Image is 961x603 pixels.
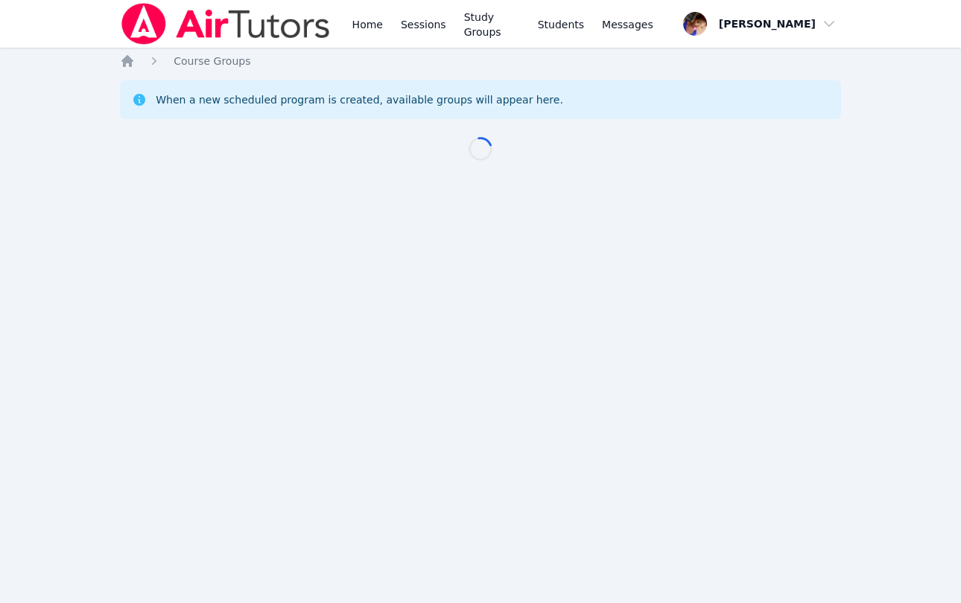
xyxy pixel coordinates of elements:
span: Messages [602,17,653,32]
img: Air Tutors [120,3,331,45]
div: When a new scheduled program is created, available groups will appear here. [156,92,563,107]
a: Course Groups [174,54,250,68]
nav: Breadcrumb [120,54,841,68]
span: Course Groups [174,55,250,67]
